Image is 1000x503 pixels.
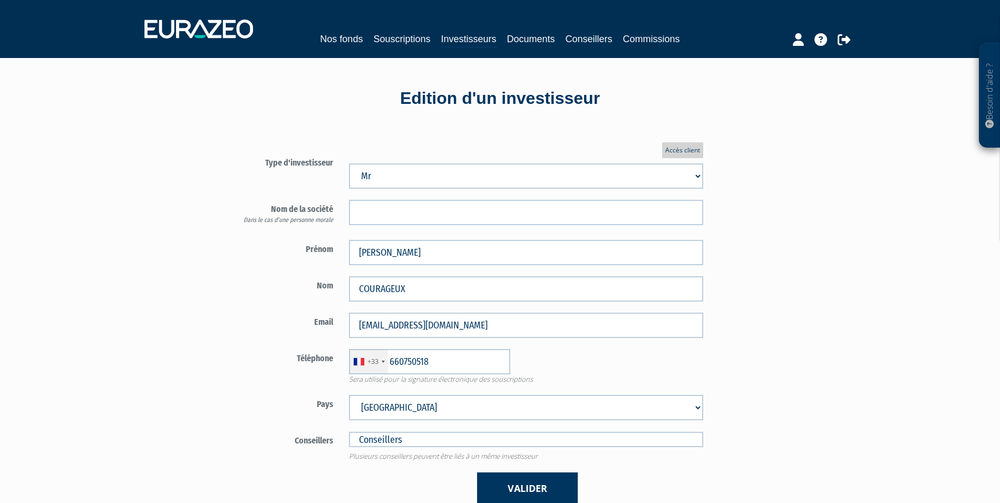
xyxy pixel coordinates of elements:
span: Sera utilisé pour la signature électronique des souscriptions [341,374,711,384]
img: 1732889491-logotype_eurazeo_blanc_rvb.png [144,20,253,38]
div: Edition d'un investisseur [200,86,801,111]
label: Conseillers [218,431,342,447]
a: Conseillers [566,32,613,46]
span: Plusieurs conseillers peuvent être liés à un même investisseur [341,451,711,461]
div: France: +33 [349,350,388,374]
a: Investisseurs [441,32,496,48]
a: Nos fonds [320,32,363,46]
label: Nom de la société [218,200,342,225]
a: Documents [507,32,555,46]
label: Nom [218,276,342,292]
label: Prénom [218,240,342,256]
label: Pays [218,395,342,411]
div: Dans le cas d’une personne morale [226,216,334,225]
label: Type d'investisseur [218,153,342,169]
label: Email [218,313,342,328]
a: Commissions [623,32,680,46]
label: Téléphone [218,349,342,365]
a: Accès client [662,142,703,158]
a: Souscriptions [373,32,430,46]
p: Besoin d'aide ? [984,48,996,143]
div: +33 [367,356,378,366]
